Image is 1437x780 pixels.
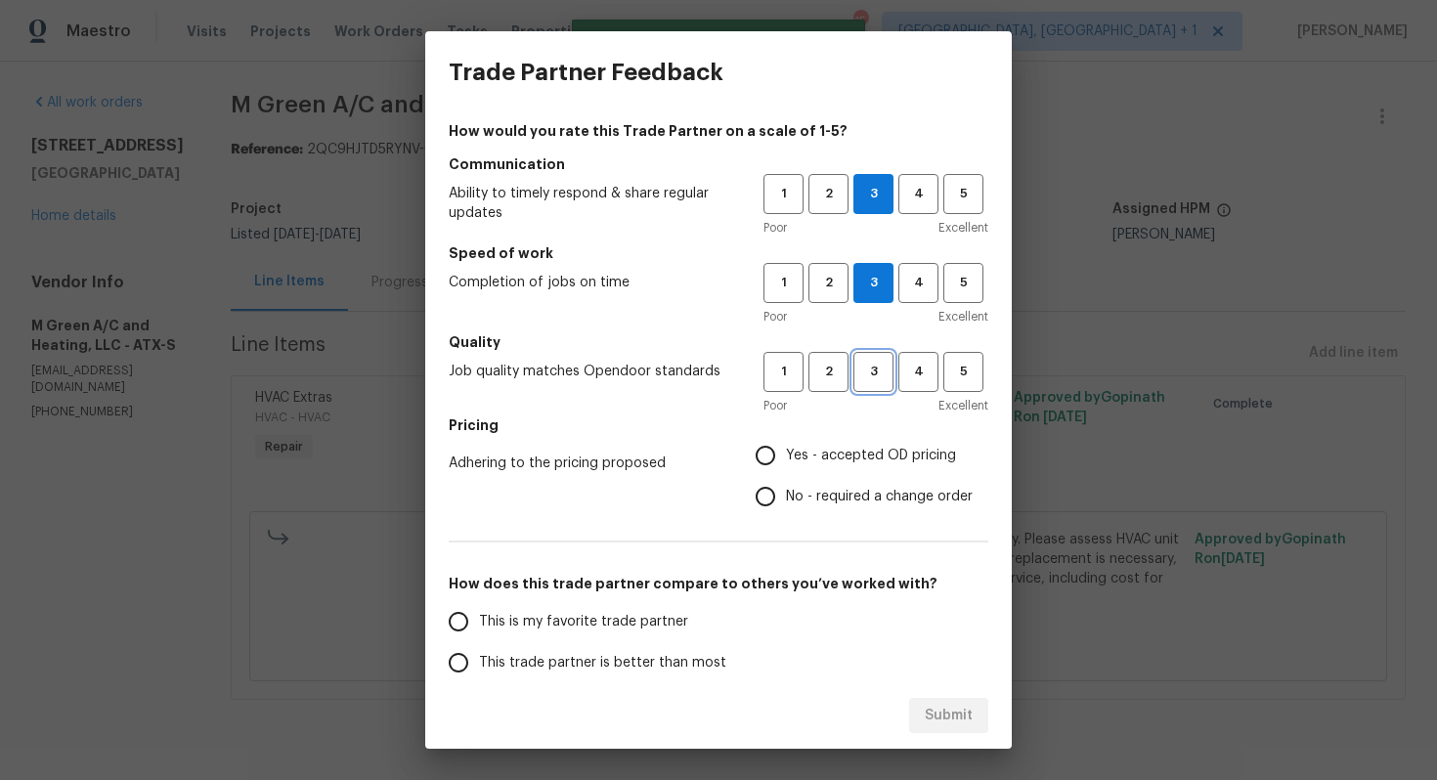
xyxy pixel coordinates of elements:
[938,218,988,238] span: Excellent
[938,307,988,326] span: Excellent
[853,263,893,303] button: 3
[756,435,988,517] div: Pricing
[449,184,732,223] span: Ability to timely respond & share regular updates
[898,174,938,214] button: 4
[808,352,849,392] button: 2
[808,174,849,214] button: 2
[763,218,787,238] span: Poor
[853,174,893,214] button: 3
[945,183,981,205] span: 5
[449,332,988,352] h5: Quality
[900,183,936,205] span: 4
[763,307,787,326] span: Poor
[479,612,688,632] span: This is my favorite trade partner
[449,121,988,141] h4: How would you rate this Trade Partner on a scale of 1-5?
[938,396,988,415] span: Excellent
[786,487,973,507] span: No - required a change order
[945,361,981,383] span: 5
[943,174,983,214] button: 5
[765,361,802,383] span: 1
[943,352,983,392] button: 5
[449,154,988,174] h5: Communication
[810,183,847,205] span: 2
[449,362,732,381] span: Job quality matches Opendoor standards
[765,183,802,205] span: 1
[810,272,847,294] span: 2
[449,574,988,593] h5: How does this trade partner compare to others you’ve worked with?
[855,361,892,383] span: 3
[763,352,804,392] button: 1
[763,263,804,303] button: 1
[945,272,981,294] span: 5
[479,653,726,673] span: This trade partner is better than most
[763,396,787,415] span: Poor
[765,272,802,294] span: 1
[898,352,938,392] button: 4
[449,243,988,263] h5: Speed of work
[943,263,983,303] button: 5
[449,454,724,473] span: Adhering to the pricing proposed
[763,174,804,214] button: 1
[449,59,723,86] h3: Trade Partner Feedback
[900,272,936,294] span: 4
[808,263,849,303] button: 2
[449,415,988,435] h5: Pricing
[900,361,936,383] span: 4
[786,446,956,466] span: Yes - accepted OD pricing
[853,352,893,392] button: 3
[898,263,938,303] button: 4
[854,183,893,205] span: 3
[854,272,893,294] span: 3
[449,273,732,292] span: Completion of jobs on time
[810,361,847,383] span: 2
